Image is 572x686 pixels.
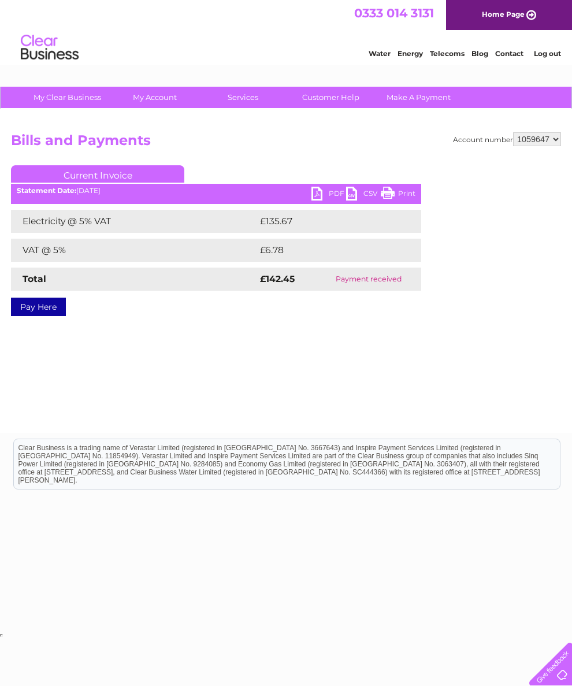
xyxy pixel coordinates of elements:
[11,165,184,183] a: Current Invoice
[381,187,415,203] a: Print
[11,298,66,316] a: Pay Here
[23,273,46,284] strong: Total
[107,87,203,108] a: My Account
[11,187,421,195] div: [DATE]
[11,132,561,154] h2: Bills and Payments
[20,30,79,65] img: logo.png
[398,49,423,58] a: Energy
[283,87,378,108] a: Customer Help
[495,49,523,58] a: Contact
[453,132,561,146] div: Account number
[11,210,257,233] td: Electricity @ 5% VAT
[11,239,257,262] td: VAT @ 5%
[534,49,561,58] a: Log out
[311,187,346,203] a: PDF
[17,186,76,195] b: Statement Date:
[354,6,434,20] a: 0333 014 3131
[257,239,394,262] td: £6.78
[369,49,391,58] a: Water
[316,268,421,291] td: Payment received
[257,210,400,233] td: £135.67
[346,187,381,203] a: CSV
[14,6,560,56] div: Clear Business is a trading name of Verastar Limited (registered in [GEOGRAPHIC_DATA] No. 3667643...
[371,87,466,108] a: Make A Payment
[20,87,115,108] a: My Clear Business
[471,49,488,58] a: Blog
[195,87,291,108] a: Services
[260,273,295,284] strong: £142.45
[430,49,465,58] a: Telecoms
